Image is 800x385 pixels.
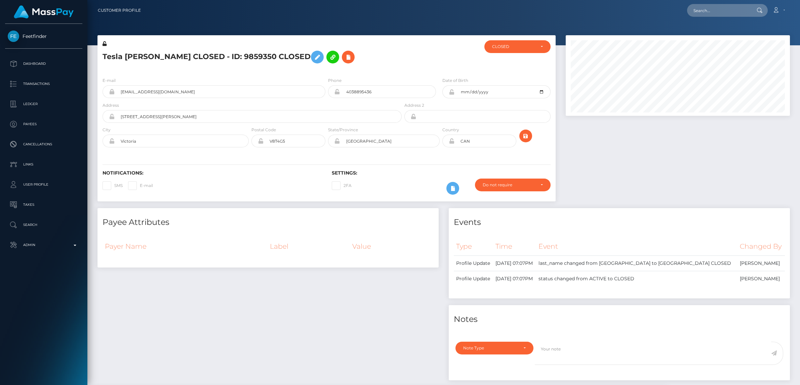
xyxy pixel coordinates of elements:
th: Value [350,237,434,255]
th: Event [536,237,737,256]
td: [DATE] 07:07PM [493,271,536,287]
img: MassPay Logo [14,5,74,18]
a: Dashboard [5,55,82,72]
div: Note Type [463,345,518,351]
h5: Tesla [PERSON_NAME] CLOSED - ID: 9859350 CLOSED [103,47,398,67]
a: Admin [5,237,82,253]
td: [PERSON_NAME] [737,271,785,287]
p: Taxes [8,200,80,210]
td: [DATE] 07:07PM [493,256,536,271]
button: Note Type [455,342,533,354]
div: CLOSED [492,44,535,49]
label: SMS [103,181,123,190]
p: Cancellations [8,139,80,149]
th: Type [454,237,493,256]
div: Do not require [483,182,535,188]
a: Ledger [5,96,82,112]
span: Feetfinder [5,33,82,39]
h4: Events [454,216,785,228]
p: Payees [8,119,80,129]
h4: Payee Attributes [103,216,434,228]
label: Postal Code [251,127,276,133]
a: Payees [5,116,82,133]
td: Profile Update [454,271,493,287]
button: Do not require [475,179,551,191]
p: Search [8,220,80,230]
p: Admin [8,240,80,250]
h4: Notes [454,314,785,325]
h6: Notifications: [103,170,322,176]
p: User Profile [8,180,80,190]
label: Address [103,102,119,108]
a: Customer Profile [98,3,141,17]
label: State/Province [328,127,358,133]
th: Payer Name [103,237,268,255]
label: Date of Birth [442,78,468,84]
label: Address 2 [404,102,424,108]
a: User Profile [5,176,82,193]
td: [PERSON_NAME] [737,256,785,271]
label: E-mail [128,181,153,190]
a: Taxes [5,196,82,213]
a: Transactions [5,76,82,92]
a: Cancellations [5,136,82,153]
th: Time [493,237,536,256]
p: Transactions [8,79,80,89]
a: Links [5,156,82,173]
label: 2FA [332,181,352,190]
th: Label [268,237,350,255]
th: Changed By [737,237,785,256]
label: Phone [328,78,342,84]
p: Dashboard [8,59,80,69]
label: City [103,127,111,133]
p: Ledger [8,99,80,109]
button: CLOSED [484,40,551,53]
td: Profile Update [454,256,493,271]
td: last_name changed from [GEOGRAPHIC_DATA] to [GEOGRAPHIC_DATA] CLOSED [536,256,737,271]
td: status changed from ACTIVE to CLOSED [536,271,737,287]
input: Search... [687,4,750,17]
a: Search [5,216,82,233]
label: Country [442,127,459,133]
img: Feetfinder [8,31,19,42]
label: E-mail [103,78,116,84]
h6: Settings: [332,170,551,176]
p: Links [8,159,80,170]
